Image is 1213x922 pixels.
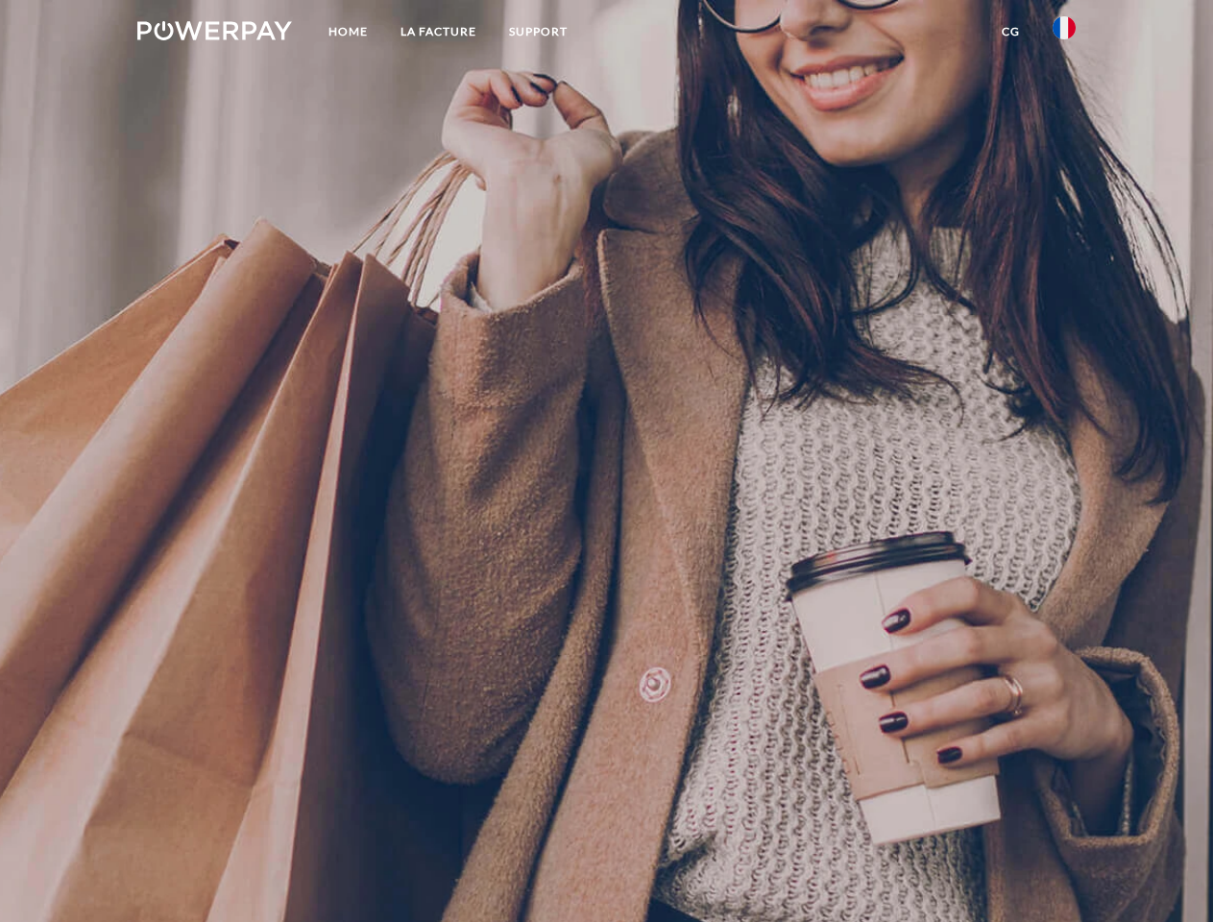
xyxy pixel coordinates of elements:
[137,21,292,40] img: logo-powerpay-white.svg
[985,14,1036,49] a: CG
[384,14,493,49] a: LA FACTURE
[493,14,584,49] a: Support
[312,14,384,49] a: Home
[1053,16,1076,39] img: fr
